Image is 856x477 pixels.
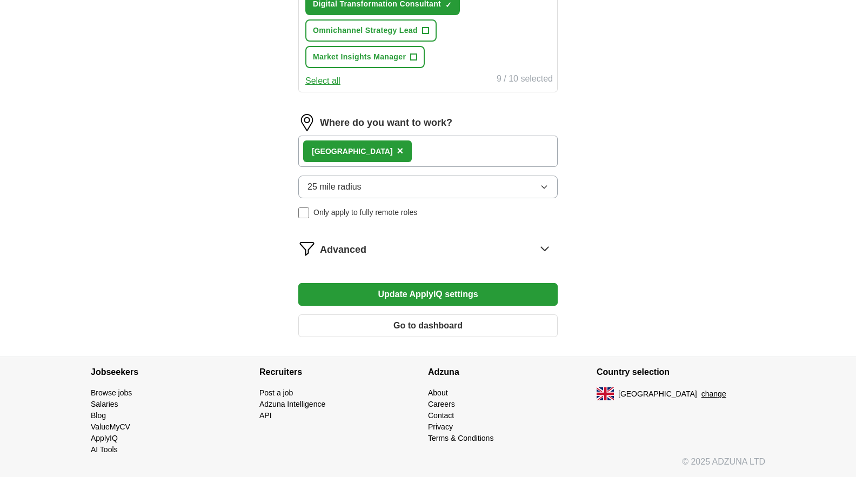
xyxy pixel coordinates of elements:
[298,207,309,218] input: Only apply to fully remote roles
[82,455,774,477] div: © 2025 ADZUNA LTD
[298,240,316,257] img: filter
[397,143,404,159] button: ×
[428,422,453,431] a: Privacy
[597,357,765,387] h4: Country selection
[312,146,393,157] div: [GEOGRAPHIC_DATA]
[445,1,452,9] span: ✓
[497,72,553,88] div: 9 / 10 selected
[305,46,425,68] button: Market Insights Manager
[428,434,493,442] a: Terms & Conditions
[305,75,340,88] button: Select all
[259,388,293,397] a: Post a job
[305,19,437,42] button: Omnichannel Strategy Lead
[91,400,118,408] a: Salaries
[298,314,558,337] button: Go to dashboard
[259,411,272,420] a: API
[91,411,106,420] a: Blog
[91,445,118,454] a: AI Tools
[91,388,132,397] a: Browse jobs
[597,387,614,400] img: UK flag
[91,422,130,431] a: ValueMyCV
[313,51,406,63] span: Market Insights Manager
[298,176,558,198] button: 25 mile radius
[307,180,362,193] span: 25 mile radius
[313,207,417,218] span: Only apply to fully remote roles
[428,400,455,408] a: Careers
[320,116,452,130] label: Where do you want to work?
[618,388,697,400] span: [GEOGRAPHIC_DATA]
[298,283,558,306] button: Update ApplyIQ settings
[397,145,404,157] span: ×
[259,400,325,408] a: Adzuna Intelligence
[320,243,366,257] span: Advanced
[428,411,454,420] a: Contact
[298,114,316,131] img: location.png
[313,25,418,36] span: Omnichannel Strategy Lead
[428,388,448,397] a: About
[91,434,118,442] a: ApplyIQ
[701,388,726,400] button: change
